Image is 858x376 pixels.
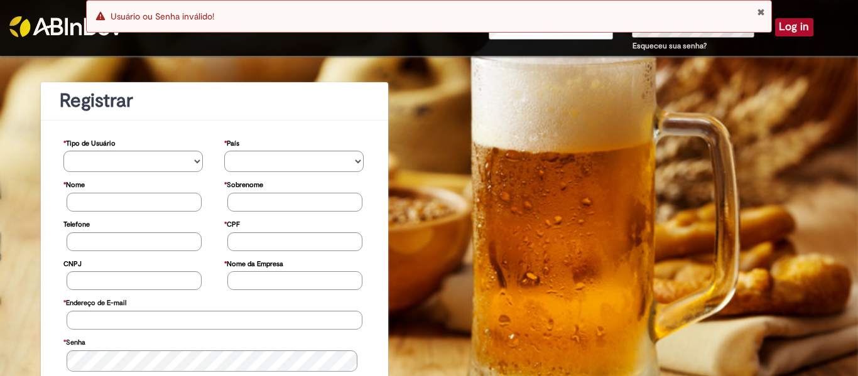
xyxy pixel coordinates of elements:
button: Close Notification [757,7,765,17]
img: ABInbev-white.png [9,16,122,37]
label: CNPJ [63,254,82,272]
label: Endereço de E-mail [63,293,126,311]
span: Usuário ou Senha inválido! [111,11,214,22]
label: Nome da Empresa [224,254,283,272]
label: Tipo de Usuário [63,133,116,151]
a: Esqueceu sua senha? [633,41,707,51]
label: País [224,133,239,151]
label: Nome [63,175,85,193]
label: Senha [63,332,85,350]
button: Log in [775,18,813,36]
label: Sobrenome [224,175,263,193]
label: Telefone [63,214,90,232]
label: CPF [224,214,240,232]
h1: Registrar [60,90,369,111]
